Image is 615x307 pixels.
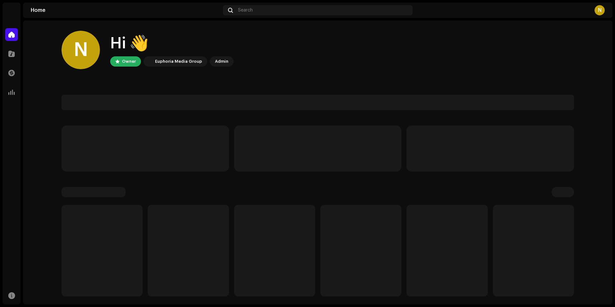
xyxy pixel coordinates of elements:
div: N [594,5,605,15]
div: Euphoria Media Group [155,58,202,65]
div: Hi 👋 [110,33,234,54]
div: Admin [215,58,228,65]
div: N [61,31,100,69]
div: Home [31,8,220,13]
span: Search [238,8,253,13]
div: Owner [122,58,136,65]
img: de0d2825-999c-4937-b35a-9adca56ee094 [145,58,152,65]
